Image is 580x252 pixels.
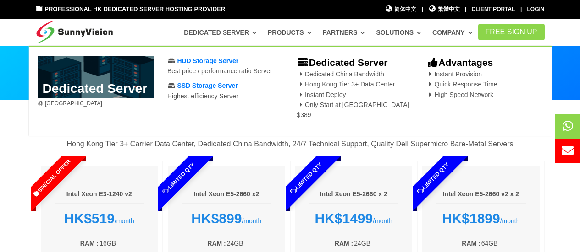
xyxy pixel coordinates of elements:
[167,82,238,99] a: SSD Storage ServerHighest efficiency Server
[44,5,225,12] span: Professional HK Dedicated Server Hosting Provider
[354,238,398,249] td: 24GB
[191,211,242,226] strong: HK$899
[38,100,102,107] span: @ [GEOGRAPHIC_DATA]
[64,211,115,226] strong: HK$519
[55,210,144,227] div: /month
[268,24,312,41] a: Products
[436,210,526,227] div: /month
[140,140,217,217] span: Limited Qty
[177,57,238,64] span: HDD Storage Server
[426,70,497,98] span: Instant Provision Quick Response Time High Speed Network
[323,24,365,41] a: Partners
[395,140,472,217] span: Limited Qty
[432,24,473,41] a: Company
[297,57,387,68] b: Dedicated Server
[436,190,526,199] h6: Intel Xeon E5-2660 v2 x 2
[177,82,238,89] span: SSD Storage Server
[297,70,409,119] span: Dedicated China Bandwidth Hong Kong Tier 3+ Data Center Instant Deploy Only Start at [GEOGRAPHIC_...
[385,5,417,14] a: 简体中文
[226,238,271,249] td: 24GB
[167,57,272,75] a: HDD Storage ServerBest price / performance ratio Server
[462,240,480,247] b: RAM :
[182,210,271,227] div: /month
[13,140,90,217] span: Special Offer
[527,6,545,12] a: Login
[267,140,344,217] span: Limited Qty
[335,240,353,247] b: RAM :
[472,6,515,12] a: Client Portal
[376,24,421,41] a: Solutions
[442,211,500,226] strong: HK$1899
[309,210,399,227] div: /month
[315,211,373,226] strong: HK$1499
[29,46,552,136] div: Dedicated Server
[481,238,526,249] td: 64GB
[184,24,257,41] a: Dedicated Server
[478,24,545,40] a: FREE Sign Up
[520,5,522,14] li: |
[182,190,271,199] h6: Intel Xeon E5-2660 x2
[428,5,460,14] a: 繁體中文
[421,5,423,14] li: |
[55,190,144,199] h6: Intel Xeon E3-1240 v2
[207,240,226,247] b: RAM :
[309,190,399,199] h6: Intel Xeon E5-2660 x 2
[99,238,144,249] td: 16GB
[36,138,545,150] p: Hong Kong Tier 3+ Carrier Data Center, Dedicated China Bandwidth, 24/7 Technical Support, Quality...
[80,240,99,247] b: RAM :
[426,57,493,68] b: Advantages
[465,5,466,14] li: |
